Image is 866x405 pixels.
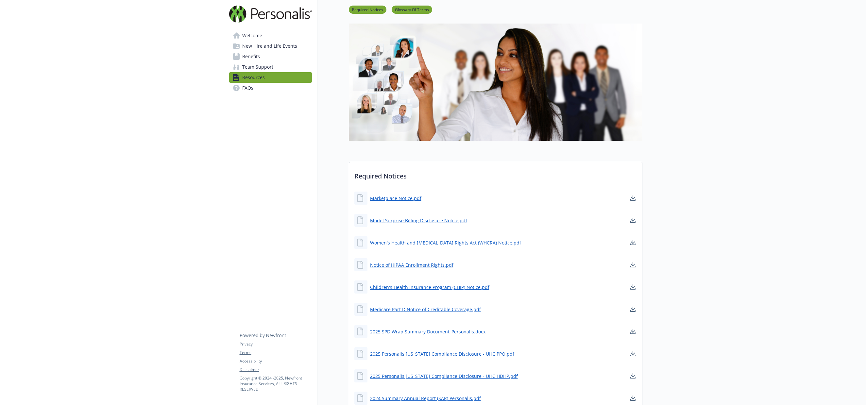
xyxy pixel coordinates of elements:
[240,350,312,356] a: Terms
[242,62,273,72] span: Team Support
[392,6,432,12] a: Glossary Of Terms
[370,262,453,268] a: Notice of HIPAA Enrollment Rights.pdf
[370,195,421,202] a: Marketplace Notice.pdf
[240,367,312,373] a: Disclaimer
[242,30,262,41] span: Welcome
[629,194,637,202] a: download document
[370,395,481,402] a: 2024 Summary Annual Report (SAR) Personalis.pdf
[229,41,312,51] a: New Hire and Life Events
[349,6,386,12] a: Required Notices
[629,283,637,291] a: download document
[240,341,312,347] a: Privacy
[229,30,312,41] a: Welcome
[629,372,637,380] a: download document
[242,41,297,51] span: New Hire and Life Events
[629,305,637,313] a: download document
[370,306,481,313] a: Medicare Part D Notice of Creditable Coverage.pdf
[629,261,637,269] a: download document
[349,162,642,186] p: Required Notices
[629,328,637,335] a: download document
[240,358,312,364] a: Accessibility
[370,239,521,246] a: Women's Health and [MEDICAL_DATA] Rights Act (WHCRA) Notice.pdf
[370,328,485,335] a: 2025 SPD Wrap Summary Document_Personalis.docx
[629,394,637,402] a: download document
[229,62,312,72] a: Team Support
[242,72,265,83] span: Resources
[370,373,518,380] a: 2025 Personalis [US_STATE] Compliance Disclosure - UHC HDHP.pdf
[629,239,637,246] a: download document
[229,83,312,93] a: FAQs
[229,72,312,83] a: Resources
[629,350,637,358] a: download document
[370,350,514,357] a: 2025 Personalis [US_STATE] Compliance Disclosure - UHC PPO.pdf
[240,375,312,392] p: Copyright © 2024 - 2025 , Newfront Insurance Services, ALL RIGHTS RESERVED
[242,83,253,93] span: FAQs
[370,217,467,224] a: Model Surprise Billing Disclosure Notice.pdf
[242,51,260,62] span: Benefits
[229,51,312,62] a: Benefits
[370,284,489,291] a: Children's Health Insurance Program (CHIP) Notice.pdf
[629,216,637,224] a: download document
[349,24,642,141] img: resources page banner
